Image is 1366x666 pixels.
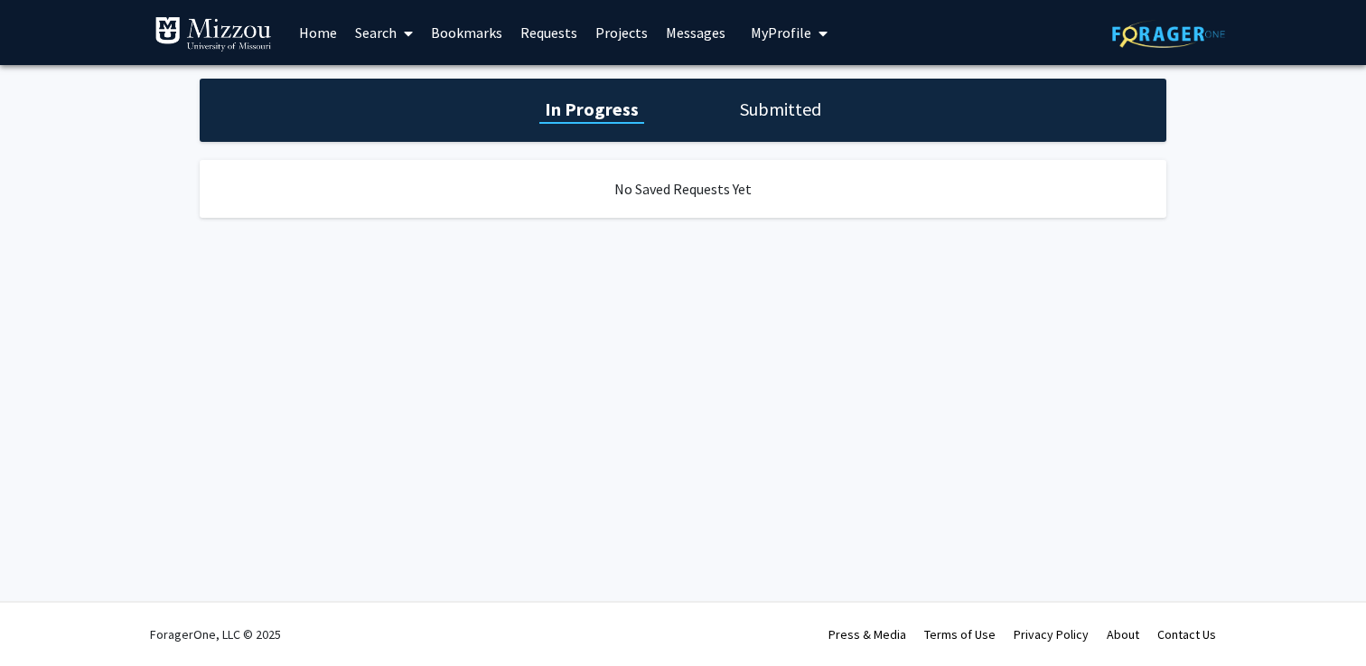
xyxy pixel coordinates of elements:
[14,585,77,652] iframe: Chat
[150,603,281,666] div: ForagerOne, LLC © 2025
[511,1,586,64] a: Requests
[290,1,346,64] a: Home
[586,1,657,64] a: Projects
[1112,20,1225,48] img: ForagerOne Logo
[1157,626,1216,643] a: Contact Us
[924,626,996,643] a: Terms of Use
[751,23,811,42] span: My Profile
[422,1,511,64] a: Bookmarks
[1107,626,1139,643] a: About
[346,1,422,64] a: Search
[539,97,644,122] h1: In Progress
[734,97,827,122] h1: Submitted
[154,16,272,52] img: University of Missouri Logo
[200,160,1166,218] div: No Saved Requests Yet
[828,626,906,643] a: Press & Media
[657,1,734,64] a: Messages
[1014,626,1089,643] a: Privacy Policy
